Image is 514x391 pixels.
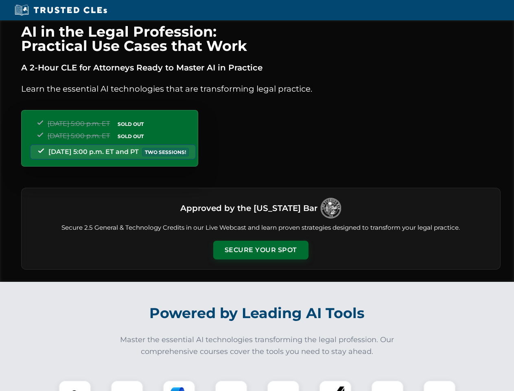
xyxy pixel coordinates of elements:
span: SOLD OUT [115,132,147,141]
img: Logo [321,198,341,218]
img: Trusted CLEs [12,4,109,16]
p: Secure 2.5 General & Technology Credits in our Live Webcast and learn proven strategies designed ... [31,223,490,233]
h1: AI in the Legal Profession: Practical Use Cases that Work [21,24,501,53]
p: Master the essential AI technologies transforming the legal profession. Our comprehensive courses... [115,334,400,358]
p: Learn the essential AI technologies that are transforming legal practice. [21,82,501,95]
span: SOLD OUT [115,120,147,128]
button: Secure Your Spot [213,241,308,259]
h2: Powered by Leading AI Tools [32,299,483,327]
h3: Approved by the [US_STATE] Bar [180,201,317,215]
span: [DATE] 5:00 p.m. ET [48,132,110,140]
p: A 2-Hour CLE for Attorneys Ready to Master AI in Practice [21,61,501,74]
span: [DATE] 5:00 p.m. ET [48,120,110,127]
